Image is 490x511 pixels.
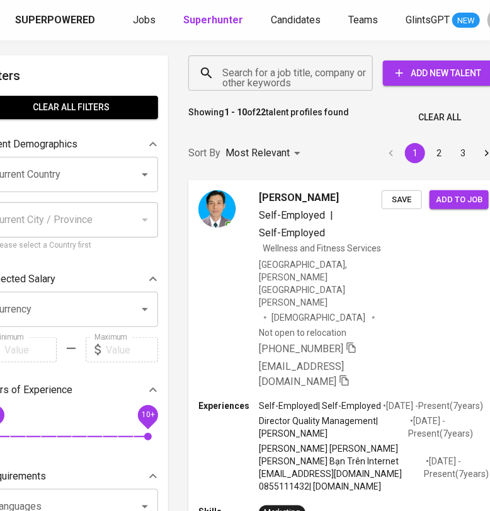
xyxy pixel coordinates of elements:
[382,190,422,210] button: Save
[198,190,236,228] img: c534405a2b348277cf11f4942530c075.png
[259,258,382,309] div: [GEOGRAPHIC_DATA], [PERSON_NAME][GEOGRAPHIC_DATA][PERSON_NAME]
[225,146,290,161] p: Most Relevant
[224,107,247,117] b: 1 - 10
[453,143,473,163] button: Go to page 3
[188,106,349,129] p: Showing of talent profiles found
[183,14,243,26] b: Superhunter
[406,14,450,26] span: GlintsGPT
[141,411,154,420] span: 10+
[256,107,266,117] b: 22
[348,13,380,28] a: Teams
[259,399,381,412] p: Self-Employed | Self-Employed
[436,193,482,207] span: Add to job
[259,343,343,355] span: [PHONE_NUMBER]
[271,14,321,26] span: Candidates
[348,14,378,26] span: Teams
[259,415,408,440] p: Director Quality Management | [PERSON_NAME]
[388,193,416,207] span: Save
[136,166,154,183] button: Open
[452,14,480,27] span: NEW
[133,13,158,28] a: Jobs
[259,442,424,493] p: [PERSON_NAME] [PERSON_NAME] [PERSON_NAME] Bạn Trên Internet [EMAIL_ADDRESS][DOMAIN_NAME] 08551114...
[15,13,98,28] a: Superpowered
[15,13,95,28] div: Superpowered
[418,110,461,125] span: Clear All
[430,190,489,210] button: Add to job
[259,326,346,339] p: Not open to relocation
[136,301,154,318] button: Open
[133,14,156,26] span: Jobs
[183,13,246,28] a: Superhunter
[106,337,158,362] input: Value
[259,190,339,205] span: [PERSON_NAME]
[413,106,466,129] button: Clear All
[198,399,259,412] p: Experiences
[271,311,367,324] span: [DEMOGRAPHIC_DATA]
[225,142,305,165] div: Most Relevant
[406,13,480,28] a: GlintsGPT NEW
[381,399,483,412] p: • [DATE] - Present ( 7 years )
[405,143,425,163] button: page 1
[259,360,344,388] span: [EMAIL_ADDRESS][DOMAIN_NAME]
[259,227,325,239] span: Self-Employed
[188,146,220,161] p: Sort By
[424,455,489,480] p: • [DATE] - Present ( 7 years )
[263,243,381,253] span: Wellness and Fitness Services
[259,209,325,221] span: Self-Employed
[330,208,333,223] span: |
[429,143,449,163] button: Go to page 2
[271,13,323,28] a: Candidates
[393,66,484,81] span: Add New Talent
[408,415,489,440] p: • [DATE] - Present ( 7 years )
[4,337,57,362] input: Value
